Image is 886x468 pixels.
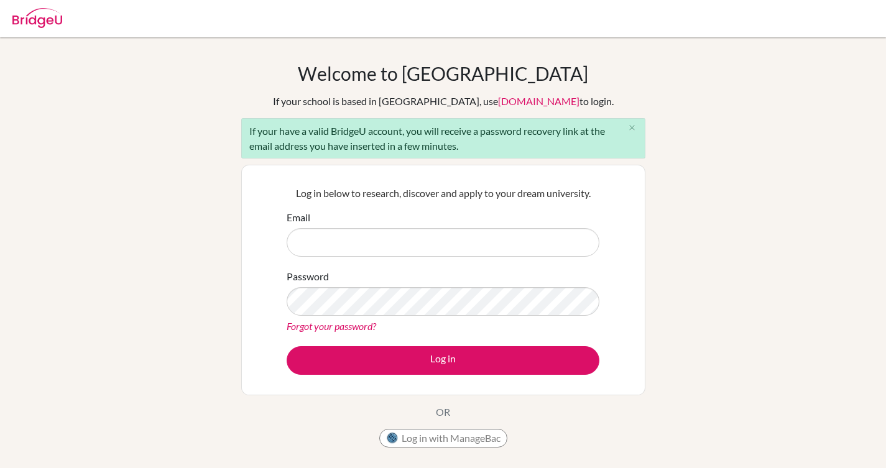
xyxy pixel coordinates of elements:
p: Log in below to research, discover and apply to your dream university. [287,186,599,201]
p: OR [436,405,450,420]
button: Close [620,119,645,137]
label: Email [287,210,310,225]
div: If your have a valid BridgeU account, you will receive a password recovery link at the email addr... [241,118,645,158]
a: Forgot your password? [287,320,376,332]
button: Log in with ManageBac [379,429,507,447]
a: [DOMAIN_NAME] [498,95,579,107]
i: close [627,123,637,132]
div: If your school is based in [GEOGRAPHIC_DATA], use to login. [273,94,614,109]
img: Bridge-U [12,8,62,28]
button: Log in [287,346,599,375]
label: Password [287,269,329,284]
h1: Welcome to [GEOGRAPHIC_DATA] [298,62,588,85]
